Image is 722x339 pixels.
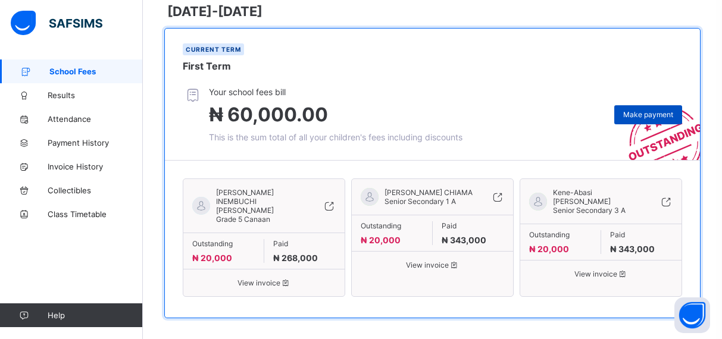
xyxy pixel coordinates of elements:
[48,186,143,195] span: Collectibles
[614,92,700,160] img: outstanding-stamp.3c148f88c3ebafa6da95868fa43343a1.svg
[192,239,255,248] span: Outstanding
[48,114,143,124] span: Attendance
[553,188,644,206] span: Kene-Abasi [PERSON_NAME]
[48,90,143,100] span: Results
[442,221,505,230] span: Paid
[192,253,232,263] span: ₦ 20,000
[186,46,241,53] span: Current term
[192,278,336,287] span: View invoice
[49,67,143,76] span: School Fees
[48,310,142,320] span: Help
[167,4,262,19] span: [DATE]-[DATE]
[529,230,592,239] span: Outstanding
[183,60,231,72] span: First Term
[385,188,473,197] span: [PERSON_NAME] CHIAMA
[385,197,456,206] span: Senior Secondary 1 A
[610,230,673,239] span: Paid
[273,253,318,263] span: ₦ 268,000
[442,235,486,245] span: ₦ 343,000
[361,260,504,269] span: View invoice
[623,110,673,119] span: Make payment
[209,87,462,97] span: Your school fees bill
[48,138,143,147] span: Payment History
[529,269,673,278] span: View invoice
[553,206,626,215] span: Senior Secondary 3 A
[48,209,143,219] span: Class Timetable
[11,11,102,36] img: safsims
[209,132,462,142] span: This is the sum total of all your children's fees including discounts
[361,221,423,230] span: Outstanding
[216,188,307,215] span: [PERSON_NAME] INEMBUCHI [PERSON_NAME]
[674,297,710,333] button: Open asap
[361,235,401,245] span: ₦ 20,000
[529,244,569,254] span: ₦ 20,000
[209,103,328,126] span: ₦ 60,000.00
[48,162,143,171] span: Invoice History
[273,239,336,248] span: Paid
[610,244,655,254] span: ₦ 343,000
[216,215,270,224] span: Grade 5 Canaan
